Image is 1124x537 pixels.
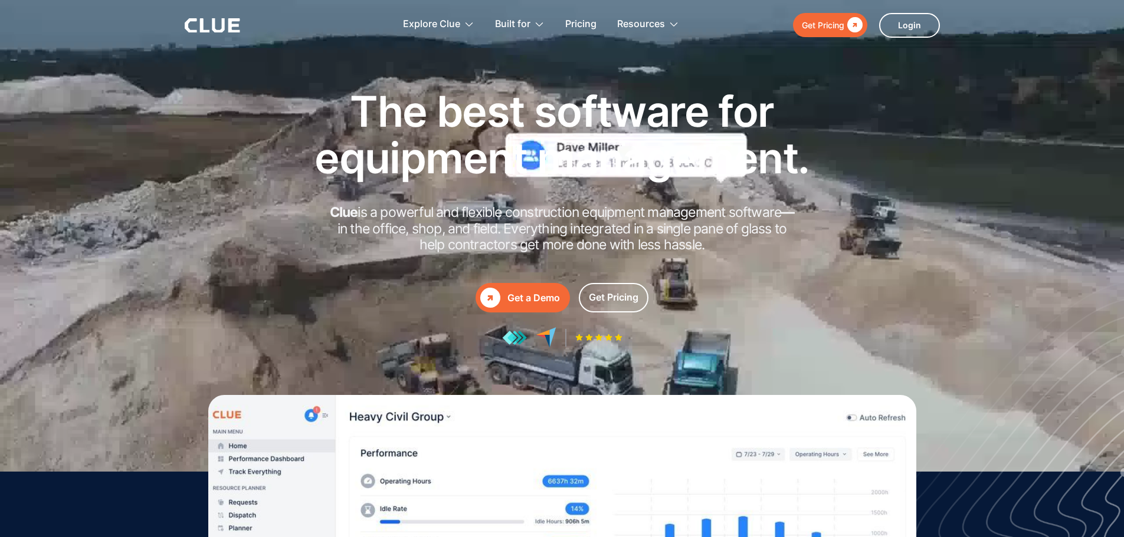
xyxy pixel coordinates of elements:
div: Explore Clue [403,6,460,43]
div: Explore Clue [403,6,474,43]
div: Get Pricing [802,18,844,32]
a: Login [879,13,940,38]
img: reviews at getapp [502,330,527,345]
div:  [844,18,863,32]
div: Get Pricing [589,290,638,305]
a: Get Pricing [579,283,648,312]
div:  [480,288,500,308]
div: Built for [495,6,545,43]
div: Resources [617,6,665,43]
strong: Clue [330,204,358,220]
img: reviews at capterra [536,327,556,348]
h2: is a powerful and flexible construction equipment management software in the office, shop, and fi... [326,205,798,253]
div: Built for [495,6,530,43]
a: Get Pricing [793,13,867,37]
img: Five-star rating icon [575,334,622,341]
div: Resources [617,6,679,43]
a: Pricing [565,6,597,43]
strong: — [781,204,794,220]
div: Get a Demo [507,291,560,305]
a: Get a Demo [476,283,570,312]
h1: The best software for equipment management. [297,88,828,181]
